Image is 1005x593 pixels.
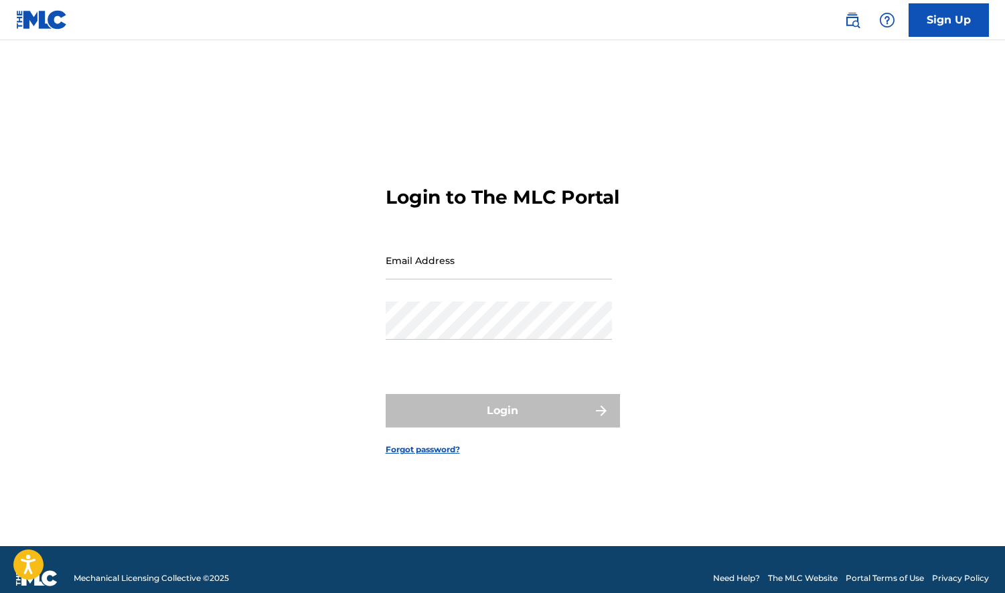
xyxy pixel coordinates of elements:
span: Mechanical Licensing Collective © 2025 [74,572,229,584]
img: logo [16,570,58,586]
a: Forgot password? [386,444,460,456]
a: The MLC Website [768,572,838,584]
a: Sign Up [909,3,989,37]
div: Help [874,7,901,34]
a: Public Search [839,7,866,34]
a: Need Help? [713,572,760,584]
a: Privacy Policy [932,572,989,584]
a: Portal Terms of Use [846,572,924,584]
img: search [844,12,860,28]
h3: Login to The MLC Portal [386,186,619,209]
img: help [879,12,895,28]
img: MLC Logo [16,10,68,29]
